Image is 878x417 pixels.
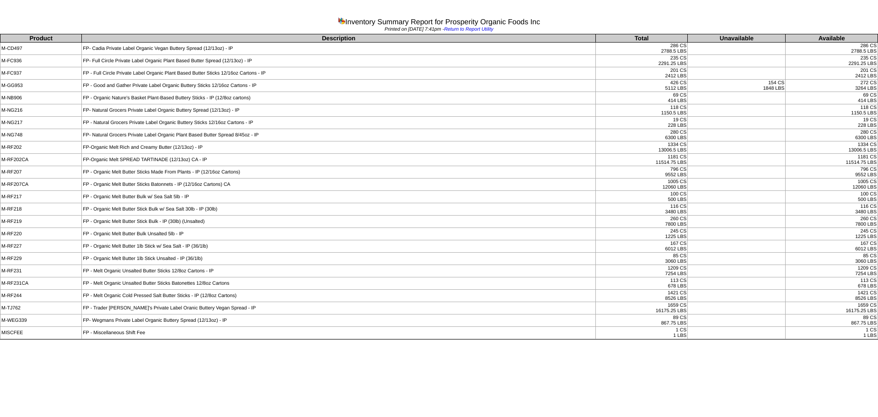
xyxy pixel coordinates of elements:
[595,179,688,191] td: 1005 CS 12060 LBS
[595,166,688,179] td: 796 CS 9552 LBS
[595,67,688,80] td: 201 CS 2412 LBS
[786,55,878,67] td: 235 CS 2291.25 LBS
[82,166,596,179] td: FP - Organic Melt Butter Sticks Made From Plants - IP (12/16oz Cartons)
[82,216,596,228] td: FP - Organic Melt Butter Stick Bulk - IP (30lb) (Unsalted)
[82,277,596,290] td: FP - Melt Organic Unsalted Butter Sticks Batonettes 12/8oz Cartons
[595,327,688,339] td: 1 CS 1 LBS
[0,253,82,265] td: M-RF229
[786,141,878,154] td: 1334 CS 13006.5 LBS
[595,117,688,129] td: 19 CS 228 LBS
[0,34,82,43] th: Product
[82,80,596,92] td: FP - Good and Gather Private Label Organic Buttery Sticks 12/16oz Cartons - IP
[82,302,596,314] td: FP - Trader [PERSON_NAME]'s Private Label Oranic Buttery Vegan Spread - IP
[0,117,82,129] td: M-NG217
[786,253,878,265] td: 85 CS 3060 LBS
[0,80,82,92] td: M-GG953
[595,92,688,104] td: 69 CS 414 LBS
[82,265,596,277] td: FP - Melt Organic Unsalted Butter Sticks 12/8oz Cartons - IP
[82,43,596,55] td: FP- Cadia Private Label Organic Vegan Buttery Spread (12/13oz) - IP
[786,80,878,92] td: 272 CS 3264 LBS
[82,117,596,129] td: FP - Natural Grocers Private Label Organic Buttery Sticks 12/16oz Cartons - IP
[0,92,82,104] td: M-NB906
[786,240,878,253] td: 167 CS 6012 LBS
[0,104,82,117] td: M-NG216
[786,203,878,216] td: 116 CS 3480 LBS
[688,80,786,92] td: 154 CS 1848 LBS
[0,55,82,67] td: M-FC936
[595,277,688,290] td: 113 CS 678 LBS
[82,327,596,339] td: FP - Miscellaneous Shift Fee
[595,314,688,327] td: 89 CS 867.75 LBS
[786,92,878,104] td: 69 CS 414 LBS
[786,67,878,80] td: 201 CS 2412 LBS
[595,240,688,253] td: 167 CS 6012 LBS
[595,34,688,43] th: Total
[0,43,82,55] td: M-CD497
[786,154,878,166] td: 1181 CS 11514.75 LBS
[0,129,82,141] td: M-NG748
[595,104,688,117] td: 118 CS 1150.5 LBS
[0,203,82,216] td: M-RF218
[0,290,82,302] td: M-RF244
[0,314,82,327] td: M-WEG339
[338,17,345,24] img: graph.gif
[595,80,688,92] td: 426 CS 5112 LBS
[0,216,82,228] td: M-RF219
[786,302,878,314] td: 1659 CS 16175.25 LBS
[786,179,878,191] td: 1005 CS 12060 LBS
[595,290,688,302] td: 1421 CS 8526 LBS
[82,154,596,166] td: FP-Organic Melt SPREAD TARTINADE (12/13oz) CA - IP
[595,228,688,240] td: 245 CS 1225 LBS
[595,203,688,216] td: 116 CS 3480 LBS
[786,191,878,203] td: 100 CS 500 LBS
[786,314,878,327] td: 89 CS 867.75 LBS
[786,216,878,228] td: 260 CS 7800 LBS
[82,314,596,327] td: FP- Wegmans Private Label Organic Buttery Spread (12/13oz) - IP
[595,265,688,277] td: 1209 CS 7254 LBS
[444,27,493,32] a: Return to Report Utility
[0,67,82,80] td: M-FC937
[786,43,878,55] td: 286 CS 2788.5 LBS
[0,141,82,154] td: M-RF202
[82,179,596,191] td: FP - Organic Melt Butter Sticks Batonnets - IP (12/16oz Cartons) CA
[82,92,596,104] td: FP - Organic Nature's Basket Plant-Based Buttery Sticks - IP (12/8oz cartons)
[0,179,82,191] td: M-RF207CA
[82,104,596,117] td: FP- Natural Grocers Private Label Organic Buttery Spread (12/13oz) - IP
[786,117,878,129] td: 19 CS 228 LBS
[786,129,878,141] td: 280 CS 6300 LBS
[82,129,596,141] td: FP- Natural Grocers Private Label Organic Plant Based Butter Spread 8/45oz - IP
[688,34,786,43] th: Unavailable
[82,253,596,265] td: FP - Organic Melt Butter 1lb Stick Unsalted - IP (36/1lb)
[0,265,82,277] td: M-RF231
[595,191,688,203] td: 100 CS 500 LBS
[82,67,596,80] td: FP - Full Circle Private Label Organic Plant Based Butter Sticks 12/16oz Cartons - IP
[82,55,596,67] td: FP- Full Circle Private Label Organic Plant Based Butter Spread (12/13oz) - IP
[786,265,878,277] td: 1209 CS 7254 LBS
[595,141,688,154] td: 1334 CS 13006.5 LBS
[786,228,878,240] td: 245 CS 1225 LBS
[786,277,878,290] td: 113 CS 678 LBS
[82,141,596,154] td: FP-Organic Melt Rich and Creamy Butter (12/13oz) - IP
[595,129,688,141] td: 280 CS 6300 LBS
[0,166,82,179] td: M-RF207
[595,253,688,265] td: 85 CS 3060 LBS
[82,203,596,216] td: FP - Organic Melt Butter Stick Bulk w/ Sea Salt 30lb - IP (30lb)
[0,154,82,166] td: M-RF202CA
[595,154,688,166] td: 1181 CS 11514.75 LBS
[595,216,688,228] td: 260 CS 7800 LBS
[82,34,596,43] th: Description
[595,302,688,314] td: 1659 CS 16175.25 LBS
[786,290,878,302] td: 1421 CS 8526 LBS
[786,166,878,179] td: 796 CS 9552 LBS
[786,327,878,339] td: 1 CS 1 LBS
[0,327,82,339] td: MISCFEE
[595,43,688,55] td: 286 CS 2788.5 LBS
[0,228,82,240] td: M-RF220
[0,277,82,290] td: M-RF231CA
[0,191,82,203] td: M-RF217
[82,290,596,302] td: FP - Melt Organic Cold Pressed Salt Butter Sticks - IP (12/8oz Cartons)
[786,104,878,117] td: 118 CS 1150.5 LBS
[0,302,82,314] td: M-TJ762
[82,191,596,203] td: FP - Organic Melt Butter Bulk w/ Sea Salt 5lb - IP
[786,34,878,43] th: Available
